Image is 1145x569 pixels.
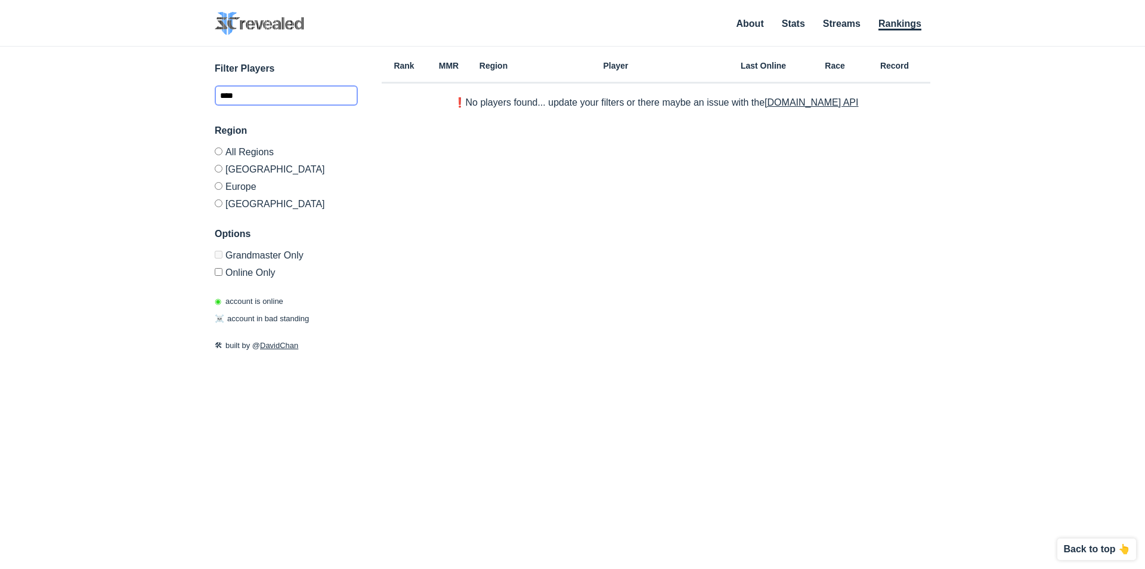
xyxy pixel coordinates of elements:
[454,98,859,107] p: ❗️No players found... update your filters or there maybe an issue with the
[1063,545,1130,554] p: Back to top 👆
[382,61,426,70] h6: Rank
[716,61,811,70] h6: Last Online
[215,165,222,173] input: [GEOGRAPHIC_DATA]
[215,341,222,350] span: 🛠
[782,19,805,29] a: Stats
[215,147,222,155] input: All Regions
[215,314,224,323] span: ☠️
[215,124,358,138] h3: Region
[215,263,358,278] label: Only show accounts currently laddering
[215,195,358,209] label: [GEOGRAPHIC_DATA]
[215,160,358,177] label: [GEOGRAPHIC_DATA]
[516,61,716,70] h6: Player
[426,61,471,70] h6: MMR
[215,147,358,160] label: All Regions
[215,12,304,35] img: SC2 Revealed
[215,199,222,207] input: [GEOGRAPHIC_DATA]
[859,61,930,70] h6: Record
[215,268,222,276] input: Online Only
[215,296,283,307] p: account is online
[215,182,222,190] input: Europe
[215,297,221,306] span: ◉
[215,61,358,76] h3: Filter Players
[215,313,309,325] p: account in bad standing
[471,61,516,70] h6: Region
[765,97,858,107] a: [DOMAIN_NAME] API
[215,227,358,241] h3: Options
[823,19,861,29] a: Streams
[878,19,921,30] a: Rankings
[215,340,358,352] p: built by @
[260,341,298,350] a: DavidChan
[215,251,358,263] label: Only Show accounts currently in Grandmaster
[215,251,222,259] input: Grandmaster Only
[215,177,358,195] label: Europe
[736,19,764,29] a: About
[811,61,859,70] h6: Race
